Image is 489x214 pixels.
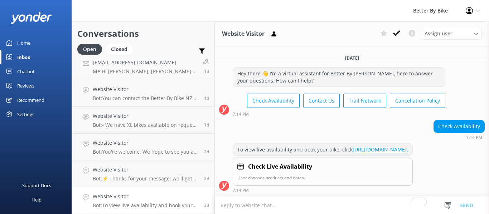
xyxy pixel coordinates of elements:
textarea: To enrich screen reader interactions, please activate Accessibility in Grammarly extension settings [215,196,489,214]
div: Hey there 👋 I'm a virtual assistant for Better By [PERSON_NAME], here to answer your questions. H... [233,68,445,86]
div: Support Docs [22,178,51,193]
a: Closed [106,45,136,53]
h4: Website Visitor [93,85,199,93]
a: [URL][DOMAIN_NAME]. [353,146,408,153]
span: Oct 14 2025 07:42am (UTC +13:00) Pacific/Auckland [204,68,209,74]
h4: Website Visitor [93,112,199,120]
p: Bot: You're welcome. We hope to see you at Better By Bike NZ soon! [93,149,199,155]
h4: Website Visitor [93,139,199,147]
h4: Website Visitor [93,166,199,174]
p: User chooses products and dates. [237,174,408,181]
div: Open [77,44,102,55]
button: Check Availability [247,94,300,108]
div: Help [32,193,42,207]
div: Settings [17,107,34,121]
a: Website VisitorBot:- We have XL bikes available on request for height considerations. - The Mount... [72,107,214,134]
a: Website VisitorBot:You can contact the Better By Bike NZ team at [PHONE_NUMBER] or by emailing [E... [72,80,214,107]
div: To view live availability and book your bike, click [233,144,412,156]
button: Cancellation Policy [390,94,445,108]
p: Bot: You can contact the Better By Bike NZ team at [PHONE_NUMBER] or by emailing [EMAIL_ADDRESS][... [93,95,199,101]
span: Oct 13 2025 06:08pm (UTC +13:00) Pacific/Auckland [204,122,209,128]
span: [DATE] [341,55,363,61]
strong: 7:14 PM [233,112,249,116]
h3: Website Visitor [222,29,265,39]
strong: 7:14 PM [233,188,249,193]
div: Closed [106,44,133,55]
h4: Website Visitor [93,193,199,200]
p: Bot: - We have XL bikes available on request for height considerations. - The Mountain Bike Hire ... [93,122,199,128]
div: Recommend [17,93,44,107]
div: Chatbot [17,64,35,79]
img: yonder-white-logo.png [11,12,52,24]
h4: [EMAIL_ADDRESS][DOMAIN_NAME] [93,59,197,66]
h4: Check Live Availability [248,162,312,171]
strong: 7:14 PM [466,135,482,140]
div: Assign User [421,28,482,39]
span: Oct 12 2025 07:14pm (UTC +13:00) Pacific/Auckland [204,202,209,208]
span: Assign user [425,30,452,38]
div: Inbox [17,50,30,64]
span: Oct 13 2025 06:16pm (UTC +13:00) Pacific/Auckland [204,95,209,101]
a: [EMAIL_ADDRESS][DOMAIN_NAME]Me:Hi [PERSON_NAME], [PERSON_NAME] here. yes, you can ride your bikes... [72,53,214,80]
div: Home [17,36,30,50]
button: Contact Us [303,94,340,108]
a: Website VisitorBot:You're welcome. We hope to see you at Better By Bike NZ soon!2d [72,134,214,160]
p: Bot: ⚡ Thanks for your message, we'll get back to you as soon as we can. You're also welcome to k... [93,175,199,182]
span: Oct 13 2025 10:53am (UTC +13:00) Pacific/Auckland [204,149,209,155]
div: Oct 12 2025 07:14pm (UTC +13:00) Pacific/Auckland [434,135,485,140]
div: Oct 12 2025 07:14pm (UTC +13:00) Pacific/Auckland [233,111,445,116]
a: Website VisitorBot:⚡ Thanks for your message, we'll get back to you as soon as we can. You're als... [72,160,214,187]
p: Bot: To view live availability and book your bike, click [URL][DOMAIN_NAME]. [93,202,199,209]
span: Oct 13 2025 09:05am (UTC +13:00) Pacific/Auckland [204,175,209,181]
p: Me: Hi [PERSON_NAME], [PERSON_NAME] here. yes, you can ride your bikes back to your accommodation... [93,68,197,75]
div: Oct 12 2025 07:14pm (UTC +13:00) Pacific/Auckland [233,188,413,193]
div: Check Availability [434,120,484,133]
div: Reviews [17,79,34,93]
button: Trail Network [343,94,386,108]
a: Open [77,45,106,53]
a: Website VisitorBot:To view live availability and book your bike, click [URL][DOMAIN_NAME].2d [72,187,214,214]
h2: Conversations [77,27,209,40]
